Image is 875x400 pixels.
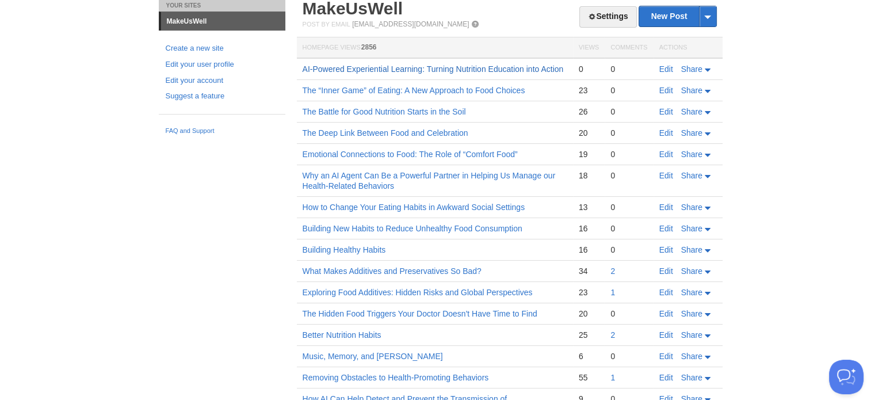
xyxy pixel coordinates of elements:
span: Share [681,64,702,74]
div: 13 [579,202,599,212]
a: What Makes Additives and Preservatives So Bad? [303,266,482,276]
div: 0 [610,245,647,255]
a: Edit [659,171,673,180]
div: 0 [610,85,647,96]
a: Edit your account [166,75,278,87]
a: The “Inner Game” of Eating: A New Approach to Food Choices [303,86,525,95]
span: Share [681,330,702,340]
a: Edit [659,288,673,297]
a: Emotional Connections to Food: The Role of “Comfort Food” [303,150,518,159]
div: 19 [579,149,599,159]
th: Homepage Views [297,37,573,59]
a: Create a new site [166,43,278,55]
a: Edit [659,86,673,95]
a: The Battle for Good Nutrition Starts in the Soil [303,107,466,116]
span: Share [681,288,702,297]
div: 34 [579,266,599,276]
a: Edit [659,266,673,276]
a: Exploring Food Additives: Hidden Risks and Global Perspectives [303,288,533,297]
a: How to Change Your Eating Habits in Awkward Social Settings [303,203,525,212]
a: Building New Habits to Reduce Unhealthy Food Consumption [303,224,522,233]
div: 0 [610,308,647,319]
a: 2 [610,330,615,340]
a: AI-Powered Experiential Learning: Turning Nutrition Education into Action [303,64,564,74]
span: Share [681,224,702,233]
span: Share [681,373,702,382]
a: Edit [659,107,673,116]
span: Share [681,266,702,276]
a: Edit [659,352,673,361]
span: Share [681,107,702,116]
div: 0 [610,128,647,138]
span: Share [681,128,702,138]
div: 20 [579,128,599,138]
div: 16 [579,223,599,234]
span: Share [681,86,702,95]
div: 6 [579,351,599,361]
div: 0 [610,202,647,212]
a: Edit [659,330,673,340]
div: 23 [579,85,599,96]
th: Views [573,37,605,59]
a: New Post [639,6,716,26]
a: Edit [659,128,673,138]
span: Share [681,171,702,180]
a: Removing Obstacles to Health-Promoting Behaviors [303,373,489,382]
div: 0 [610,149,647,159]
a: Edit [659,224,673,233]
div: 55 [579,372,599,383]
a: Why an AI Agent Can Be a Powerful Partner in Helping Us Manage our Health-Related Behaviors [303,171,556,191]
div: 23 [579,287,599,298]
a: Edit [659,150,673,159]
a: Better Nutrition Habits [303,330,381,340]
a: Edit [659,245,673,254]
a: MakeUsWell [161,12,285,31]
a: 1 [610,373,615,382]
a: Suggest a feature [166,90,278,102]
a: Edit [659,309,673,318]
span: Share [681,352,702,361]
span: Share [681,150,702,159]
span: 2856 [361,43,377,51]
div: 0 [579,64,599,74]
div: 20 [579,308,599,319]
a: FAQ and Support [166,126,278,136]
div: 26 [579,106,599,117]
a: Edit your user profile [166,59,278,71]
div: 0 [610,170,647,181]
span: Share [681,203,702,212]
a: Edit [659,373,673,382]
span: Post by Email [303,21,350,28]
th: Actions [654,37,723,59]
a: Music, Memory, and [PERSON_NAME] [303,352,443,361]
div: 0 [610,351,647,361]
th: Comments [605,37,653,59]
a: The Hidden Food Triggers Your Doctor Doesn't Have Time to Find [303,309,537,318]
a: Edit [659,203,673,212]
a: Building Healthy Habits [303,245,386,254]
div: 16 [579,245,599,255]
div: 25 [579,330,599,340]
iframe: Help Scout Beacon - Open [829,360,863,394]
span: Share [681,245,702,254]
div: 0 [610,64,647,74]
a: The Deep Link Between Food and Celebration [303,128,468,138]
a: Edit [659,64,673,74]
div: 0 [610,106,647,117]
a: Settings [579,6,636,28]
a: 2 [610,266,615,276]
div: 0 [610,223,647,234]
span: Share [681,309,702,318]
div: 18 [579,170,599,181]
a: 1 [610,288,615,297]
a: [EMAIL_ADDRESS][DOMAIN_NAME] [352,20,469,28]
